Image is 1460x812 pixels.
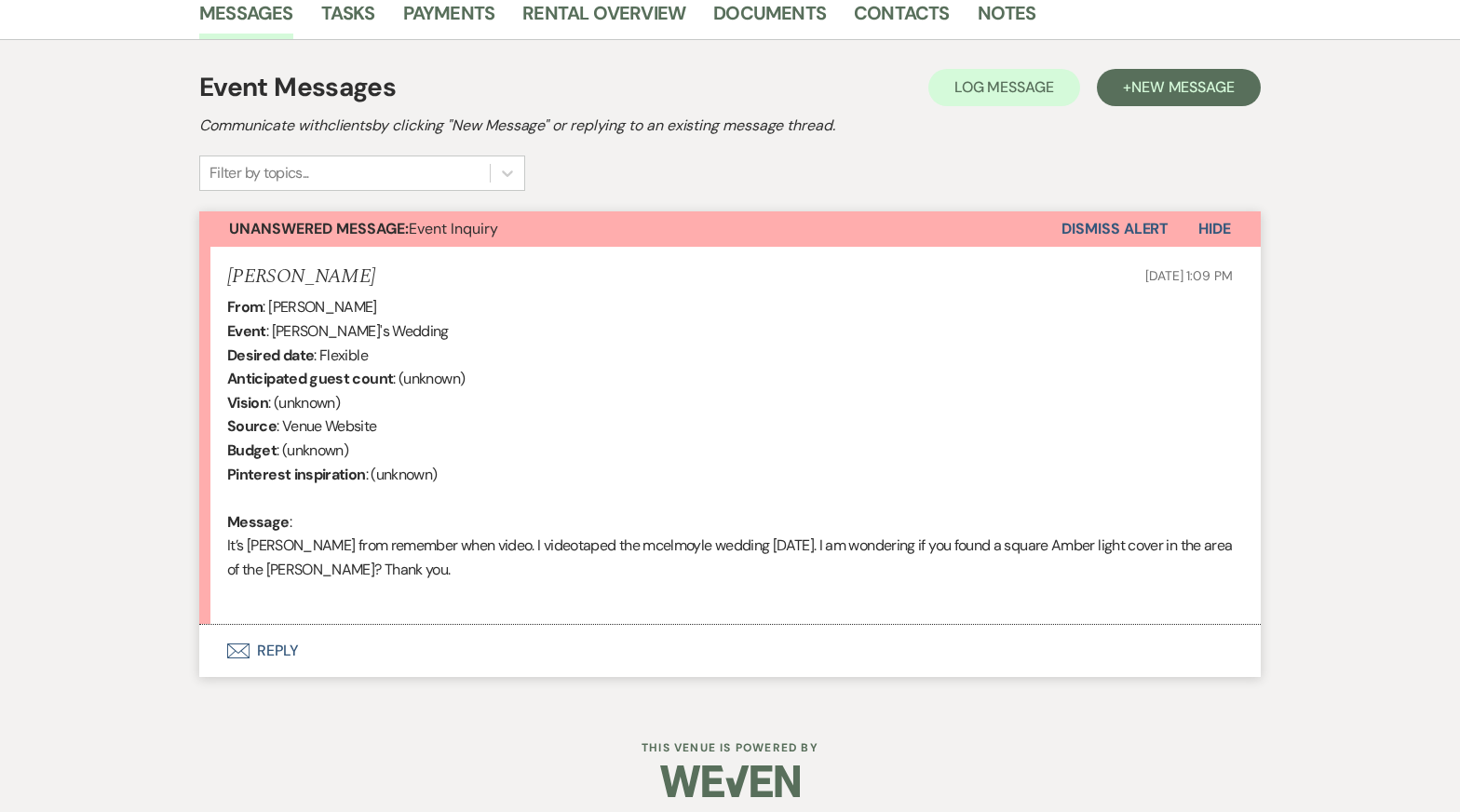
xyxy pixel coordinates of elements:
[199,68,396,107] h1: Event Messages
[227,265,375,289] h5: [PERSON_NAME]
[954,77,1054,97] span: Log Message
[199,115,1261,137] h2: Communicate with clients by clicking "New Message" or replying to an existing message thread.
[227,369,393,388] b: Anticipated guest count
[199,211,1061,247] button: Unanswered Message:Event Inquiry
[227,345,314,365] b: Desired date
[227,416,277,436] b: Source
[199,625,1261,677] button: Reply
[1198,219,1231,238] span: Hide
[227,321,266,341] b: Event
[1131,77,1235,97] span: New Message
[227,512,290,532] b: Message
[227,440,277,460] b: Budget
[928,69,1080,106] button: Log Message
[1097,69,1261,106] button: +New Message
[227,465,366,484] b: Pinterest inspiration
[1145,267,1233,284] span: [DATE] 1:09 PM
[1061,211,1169,247] button: Dismiss Alert
[227,297,263,317] b: From
[210,162,309,184] div: Filter by topics...
[229,219,409,238] strong: Unanswered Message:
[1169,211,1261,247] button: Hide
[227,295,1233,605] div: : [PERSON_NAME] : [PERSON_NAME]'s Wedding : Flexible : (unknown) : (unknown) : Venue Website : (u...
[229,219,498,238] span: Event Inquiry
[227,393,268,413] b: Vision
